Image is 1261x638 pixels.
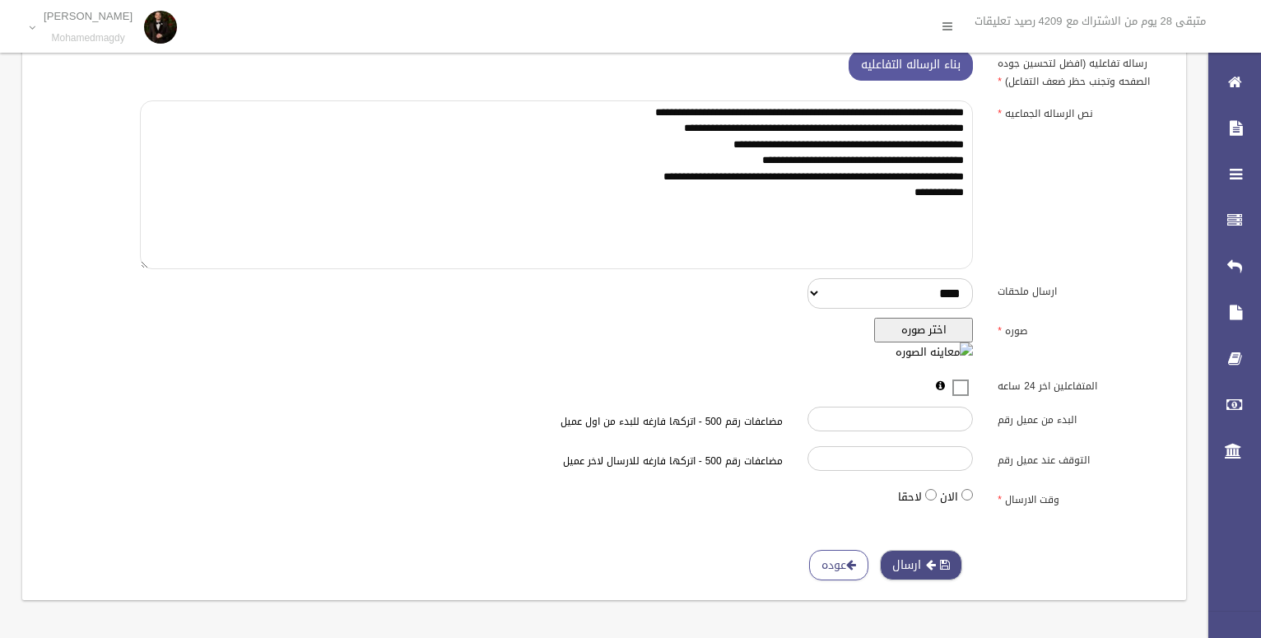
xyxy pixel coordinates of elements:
[874,318,973,342] button: اختر صوره
[44,10,133,22] p: [PERSON_NAME]
[898,487,922,507] label: لاحقا
[985,100,1176,123] label: نص الرساله الجماعيه
[331,417,783,427] h6: مضاعفات رقم 500 - اتركها فارغه للبدء من اول عميل
[809,550,868,580] a: عوده
[985,50,1176,91] label: رساله تفاعليه (افضل لتحسين جوده الصفحه وتجنب حظر ضعف التفاعل)
[940,487,958,507] label: الان
[985,278,1176,301] label: ارسال ملحقات
[880,550,962,580] button: ارسال
[331,456,783,467] h6: مضاعفات رقم 500 - اتركها فارغه للارسال لاخر عميل
[985,446,1176,469] label: التوقف عند عميل رقم
[985,318,1176,341] label: صوره
[44,32,133,44] small: Mohamedmagdy
[849,50,973,81] button: بناء الرساله التفاعليه
[985,486,1176,509] label: وقت الارسال
[985,407,1176,430] label: البدء من عميل رقم
[896,342,973,362] img: معاينه الصوره
[985,372,1176,395] label: المتفاعلين اخر 24 ساعه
